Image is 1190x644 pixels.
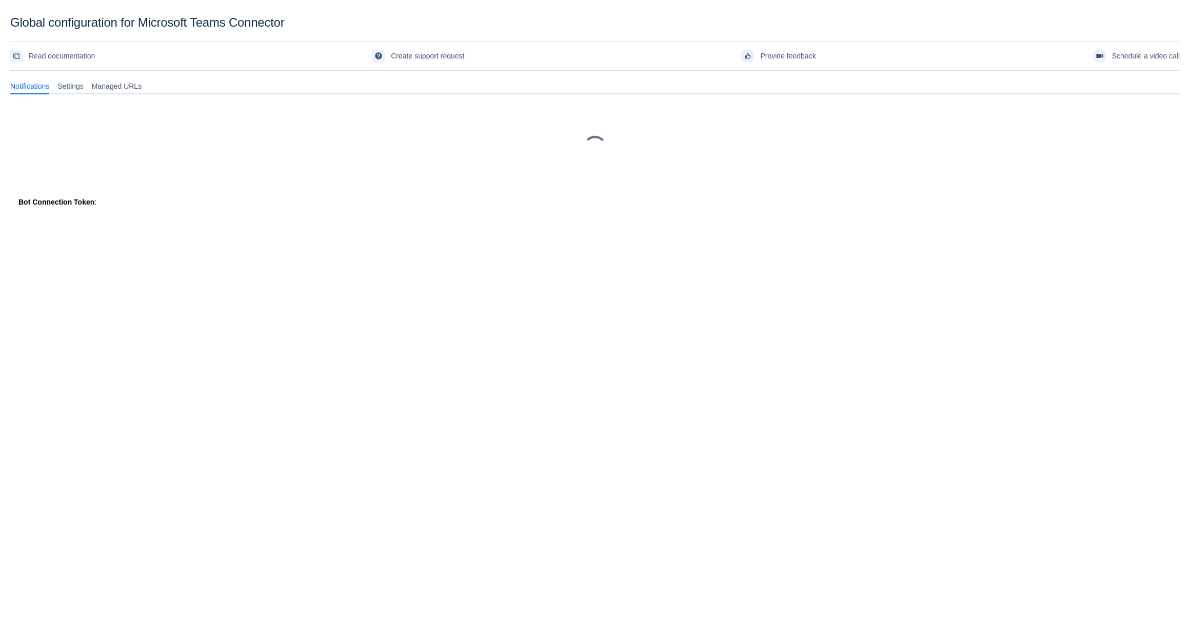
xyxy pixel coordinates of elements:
a: Create support request [372,48,464,64]
span: Create support request [391,48,464,64]
span: videoCall [1096,52,1104,60]
a: Schedule a video call [1094,48,1180,64]
span: feedback [744,52,752,60]
span: Settings [57,81,84,91]
span: Notifications [10,81,49,91]
a: Provide feedback [742,48,816,64]
strong: Bot Connection Token [18,198,94,206]
span: Schedule a video call [1112,48,1180,64]
span: Read documentation [29,48,95,64]
span: support [374,52,383,60]
div: : [18,197,1172,207]
span: documentation [12,52,21,60]
span: Managed URLs [92,81,142,91]
a: Read documentation [10,48,95,64]
div: Global configuration for Microsoft Teams Connector [10,15,1180,30]
span: Provide feedback [760,48,816,64]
